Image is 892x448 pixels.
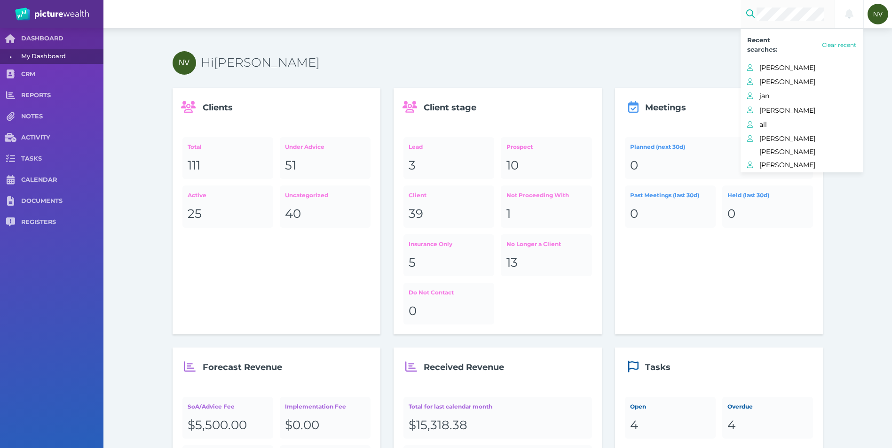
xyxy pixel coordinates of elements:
[727,417,808,433] div: 4
[630,143,685,150] span: Planned (next 30d)
[822,41,856,48] span: Clear recent
[285,417,365,433] div: $0.00
[182,185,273,227] a: Active25
[409,240,452,247] span: Insurance Only
[759,76,863,88] span: [PERSON_NAME]
[201,55,823,71] h3: Hi [PERSON_NAME]
[21,35,103,43] span: DASHBOARD
[285,403,346,410] span: Implementation Fee
[285,143,324,150] span: Under Advice
[179,58,189,67] span: NV
[182,137,273,179] a: Total111
[409,255,489,271] div: 5
[188,158,268,174] div: 111
[409,303,489,319] div: 0
[645,102,686,113] span: Meetings
[409,206,489,222] div: 39
[203,362,282,372] span: Forecast Revenue
[188,143,202,150] span: Total
[21,49,100,64] span: My Dashboard
[21,176,103,184] span: CALENDAR
[747,36,777,53] span: Recent searches:
[741,158,863,172] button: [PERSON_NAME]
[203,102,233,113] span: Clients
[630,206,710,222] div: 0
[506,240,561,247] span: No Longer a Client
[759,118,863,131] span: all
[188,417,268,433] div: $5,500.00
[630,403,646,410] span: Open
[741,103,863,117] button: [PERSON_NAME]
[409,158,489,174] div: 3
[280,137,371,179] a: Under Advice51
[506,206,587,222] div: 1
[873,10,883,18] span: NV
[21,155,103,163] span: TASKS
[506,192,569,199] span: Not Proceeding With
[21,92,103,100] span: REPORTS
[188,403,235,410] span: SoA/Advice Fee
[630,417,710,433] div: 4
[21,197,103,205] span: DOCUMENTS
[409,403,492,410] span: Total for last calendar month
[759,104,863,116] span: [PERSON_NAME]
[403,397,592,439] a: Total for last calendar month$15,318.38
[21,134,103,142] span: ACTIVITY
[15,8,89,21] img: PW
[506,255,587,271] div: 13
[285,206,365,222] div: 40
[727,192,769,199] span: Held (last 30d)
[741,75,863,89] button: [PERSON_NAME]
[625,137,813,179] a: Planned (next 30d)0
[625,185,716,227] a: Past Meetings (last 30d)0
[21,70,103,78] span: CRM
[424,362,504,372] span: Received Revenue
[424,102,476,113] span: Client stage
[759,132,863,145] span: [PERSON_NAME]
[741,146,863,158] button: [PERSON_NAME]
[741,131,863,146] button: [PERSON_NAME]
[506,158,587,174] div: 10
[188,192,206,199] span: Active
[741,117,863,131] button: all
[759,90,863,102] span: jan
[759,159,863,171] span: [PERSON_NAME]
[759,146,863,158] span: [PERSON_NAME]
[409,289,454,296] span: Do Not Contact
[759,62,863,74] span: [PERSON_NAME]
[630,192,699,199] span: Past Meetings (last 30d)
[285,192,328,199] span: Uncategorized
[506,143,533,150] span: Prospect
[645,362,671,372] span: Tasks
[630,158,808,174] div: 0
[722,185,813,227] a: Held (last 30d)0
[741,89,863,103] button: jan
[409,417,586,433] div: $15,318.38
[409,192,426,199] span: Client
[868,4,888,24] div: Nancy Vos
[409,143,423,150] span: Lead
[727,403,753,410] span: Overdue
[285,158,365,174] div: 51
[727,206,808,222] div: 0
[21,113,103,121] span: NOTES
[173,51,196,75] div: Nancy Vos
[188,206,268,222] div: 25
[21,218,103,226] span: REGISTERS
[741,61,863,75] button: [PERSON_NAME]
